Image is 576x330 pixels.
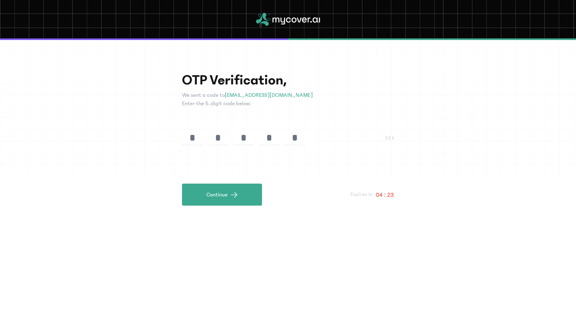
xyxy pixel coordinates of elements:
span: [EMAIL_ADDRESS][DOMAIN_NAME] [225,92,313,98]
button: Continue [182,184,262,206]
p: We sent a code to [182,91,394,100]
p: Expires in [350,190,372,199]
p: Enter the 5-digit code below: [182,100,394,108]
h1: OTP Verification, [182,72,394,88]
p: 04 : 23 [376,190,394,200]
